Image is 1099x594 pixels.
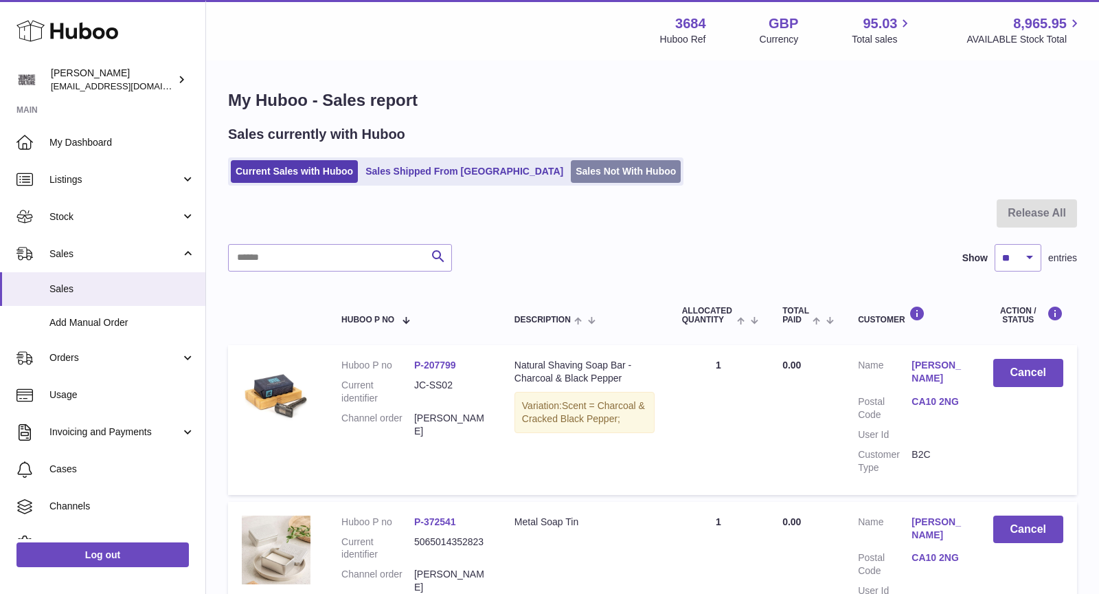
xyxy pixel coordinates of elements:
span: Stock [49,210,181,223]
dt: Postal Code [858,551,911,577]
dt: Channel order [341,568,414,594]
strong: 3684 [675,14,706,33]
span: Cases [49,463,195,476]
a: Sales Not With Huboo [571,160,681,183]
a: P-372541 [414,516,456,527]
span: entries [1048,252,1077,265]
span: Channels [49,500,195,513]
a: Log out [16,542,189,567]
span: Sales [49,247,181,261]
a: Current Sales with Huboo [231,160,358,183]
dt: Huboo P no [341,359,414,372]
dt: Customer Type [858,448,911,474]
dd: JC-SS02 [414,379,487,405]
dt: Name [858,359,911,388]
span: Listings [49,173,181,186]
span: 8,965.95 [1013,14,1067,33]
div: Huboo Ref [660,33,706,46]
a: CA10 2NG [911,551,965,564]
a: 95.03 Total sales [852,14,913,46]
div: Currency [760,33,799,46]
label: Show [962,252,988,265]
dt: User Id [858,428,911,441]
span: 95.03 [863,14,897,33]
img: 36841753443436.jpg [242,359,310,428]
span: ALLOCATED Quantity [682,307,734,324]
span: Total paid [782,307,809,324]
a: CA10 2NG [911,395,965,408]
dt: Current identifier [341,536,414,562]
a: [PERSON_NAME] [911,516,965,542]
div: [PERSON_NAME] [51,67,174,93]
span: Total sales [852,33,913,46]
a: P-207799 [414,360,456,371]
span: 0.00 [782,516,801,527]
h1: My Huboo - Sales report [228,89,1077,111]
span: Invoicing and Payments [49,426,181,439]
span: Orders [49,351,181,364]
dd: 5065014352823 [414,536,487,562]
span: Description [514,316,571,324]
span: Huboo P no [341,316,394,324]
dt: Postal Code [858,395,911,421]
a: 8,965.95 AVAILABLE Stock Total [966,14,1083,46]
a: Sales Shipped From [GEOGRAPHIC_DATA] [361,160,568,183]
dd: B2C [911,448,965,474]
span: AVAILABLE Stock Total [966,33,1083,46]
span: Scent = Charcoal & Cracked Black Pepper; [522,400,645,424]
span: [EMAIL_ADDRESS][DOMAIN_NAME] [51,80,202,91]
img: 36841753442420.jpg [242,516,310,584]
div: Action / Status [993,306,1063,324]
span: My Dashboard [49,136,195,149]
span: Usage [49,388,195,401]
span: Add Manual Order [49,316,195,329]
span: 0.00 [782,360,801,371]
a: [PERSON_NAME] [911,359,965,385]
div: Natural Shaving Soap Bar - Charcoal & Black Pepper [514,359,655,385]
span: Sales [49,283,195,296]
td: 1 [668,345,769,494]
div: Metal Soap Tin [514,516,655,529]
dt: Channel order [341,412,414,438]
dt: Current identifier [341,379,414,405]
div: Variation: [514,392,655,433]
dd: [PERSON_NAME] [414,412,487,438]
strong: GBP [769,14,798,33]
dt: Huboo P no [341,516,414,529]
dt: Name [858,516,911,545]
h2: Sales currently with Huboo [228,125,405,144]
span: Settings [49,537,195,550]
dd: [PERSON_NAME] [414,568,487,594]
div: Customer [858,306,965,324]
button: Cancel [993,359,1063,387]
button: Cancel [993,516,1063,544]
img: theinternationalventure@gmail.com [16,69,37,90]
